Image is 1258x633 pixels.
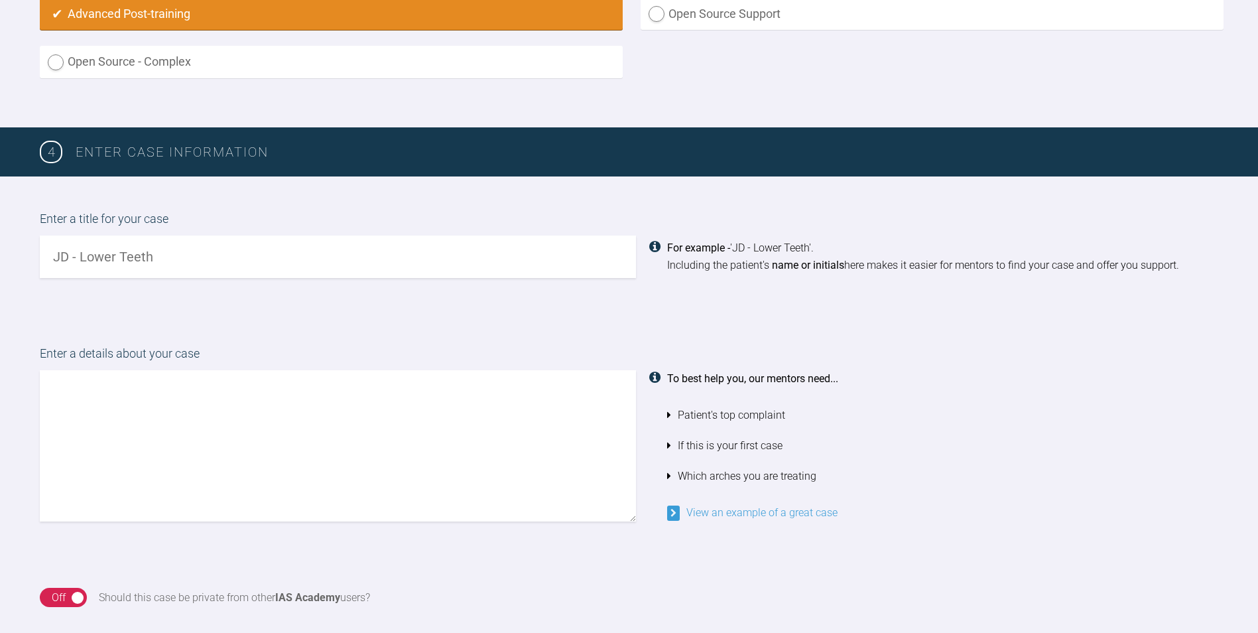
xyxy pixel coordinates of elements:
[76,141,1218,163] h3: Enter case information
[275,591,340,604] strong: IAS Academy
[40,210,1218,236] label: Enter a title for your case
[667,461,1219,492] li: Which arches you are treating
[40,141,62,163] span: 4
[667,372,838,385] strong: To best help you, our mentors need...
[667,240,1219,273] div: 'JD - Lower Teeth'. Including the patient's here makes it easier for mentors to find your case an...
[667,400,1219,431] li: Patient's top complaint
[99,589,370,606] div: Should this case be private from other users?
[40,46,623,78] label: Open Source - Complex
[667,431,1219,461] li: If this is your first case
[40,236,636,278] input: JD - Lower Teeth
[667,506,838,519] a: View an example of a great case
[52,589,66,606] div: Off
[667,242,730,254] strong: For example -
[772,259,844,271] strong: name or initials
[40,344,1218,370] label: Enter a details about your case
